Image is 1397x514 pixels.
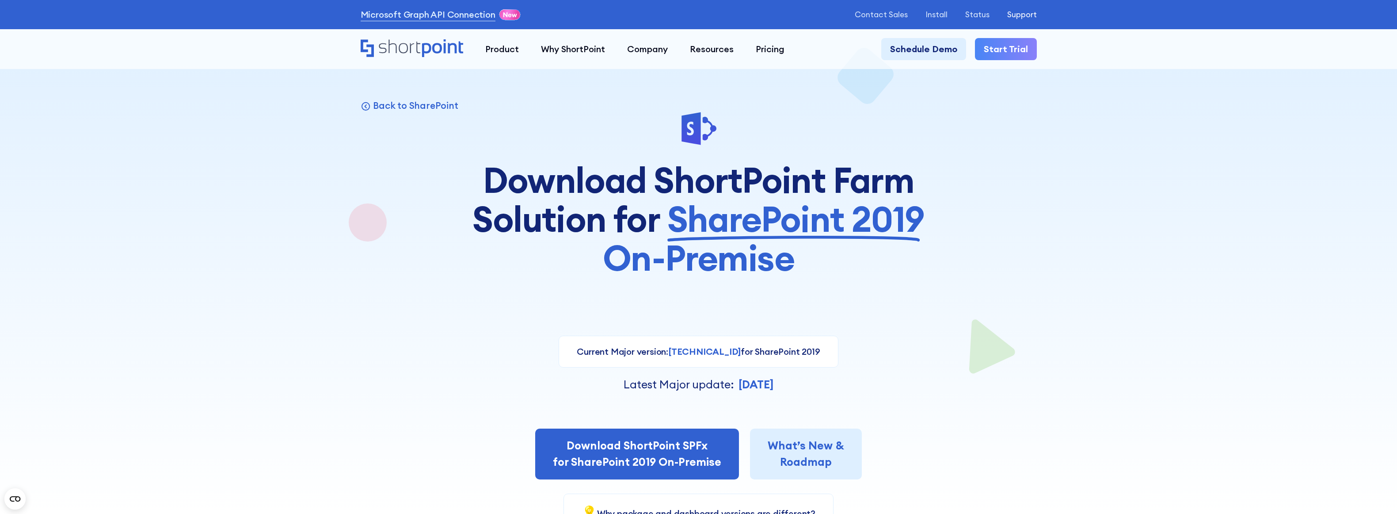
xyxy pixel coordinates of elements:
a: Install [925,10,948,19]
p: Latest Major update: [624,376,734,393]
a: Home [361,39,464,58]
a: Pricing [745,38,796,60]
a: Support [1007,10,1037,19]
span: [TECHNICAL_ID] [668,346,741,357]
a: Product [474,38,530,60]
div: Product [485,42,519,56]
a: Resources [679,38,745,60]
div: Pricing [756,42,784,56]
div: Company [627,42,668,56]
strong: [DATE] [738,377,773,391]
a: Microsoft Graph API Connection [361,8,495,21]
a: Why ShortPoint [530,38,616,60]
span: SharePoint 2019 [667,199,925,238]
a: Download ShortPoint SPFxfor SharePoint 2019 On-Premise [535,429,739,479]
a: Back to SharePoint [361,100,458,111]
iframe: Chat Widget [1238,411,1397,514]
a: Start Trial [975,38,1037,60]
a: What’s New &Roadmap [750,429,862,479]
a: Company [616,38,679,60]
span: On-Premise [603,238,794,277]
button: Open CMP widget [4,488,26,510]
a: Schedule Demo [881,38,966,60]
a: Contact Sales [855,10,908,19]
p: Current Major version: for SharePoint 2019 [577,345,820,358]
div: Why ShortPoint [541,42,605,56]
div: Resources [690,42,734,56]
p: Back to SharePoint [373,100,458,111]
a: Status [965,10,990,19]
h1: Download ShortPoint Farm [467,161,931,277]
span: Solution for [472,199,660,238]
